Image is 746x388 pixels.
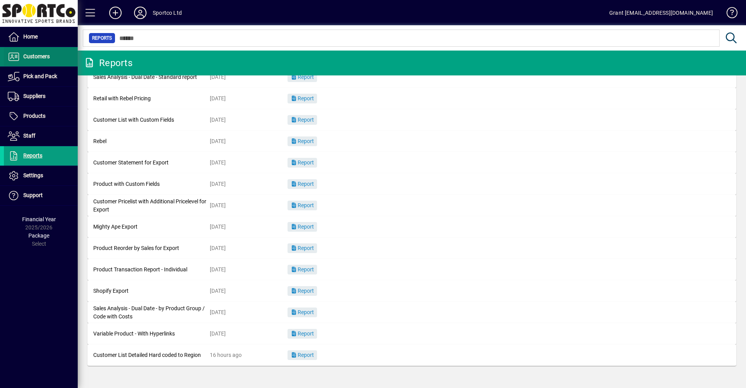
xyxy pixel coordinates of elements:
div: Customer List Detailed Hard coded to Region [93,351,210,359]
div: Customer Statement for Export [93,159,210,167]
span: Report [291,224,314,230]
div: [DATE] [210,180,288,188]
button: Report [288,350,317,360]
button: Report [288,179,317,189]
button: Report [288,72,317,82]
div: Product Reorder by Sales for Export [93,244,210,252]
div: [DATE] [210,94,288,103]
div: Customer Pricelist with Additional Pricelevel for Export [93,197,210,214]
div: Grant [EMAIL_ADDRESS][DOMAIN_NAME] [609,7,713,19]
span: Products [23,113,45,119]
span: Report [291,74,314,80]
div: Mighty Ape Export [93,223,210,231]
span: Report [291,352,314,358]
div: [DATE] [210,223,288,231]
button: Report [288,201,317,210]
span: Package [28,232,49,239]
a: Suppliers [4,87,78,106]
span: Report [291,138,314,144]
div: Sales Analysis - Dual Date - Standard report [93,73,210,81]
button: Report [288,115,317,125]
span: Report [291,330,314,337]
div: 16 hours ago [210,351,288,359]
div: Sportco Ltd [153,7,182,19]
a: Support [4,186,78,205]
div: [DATE] [210,201,288,210]
div: [DATE] [210,266,288,274]
span: Report [291,288,314,294]
span: Suppliers [23,93,45,99]
span: Report [291,95,314,101]
span: Report [291,202,314,208]
div: [DATE] [210,137,288,145]
div: Shopify Export [93,287,210,295]
button: Report [288,158,317,168]
span: Settings [23,172,43,178]
button: Report [288,136,317,146]
div: Rebel [93,137,210,145]
a: Settings [4,166,78,185]
span: Report [291,181,314,187]
span: Support [23,192,43,198]
div: Sales Analysis - Dual Date - by Product Group / Code with Costs [93,304,210,321]
div: [DATE] [210,116,288,124]
div: [DATE] [210,244,288,252]
div: Product with Custom Fields [93,180,210,188]
span: Financial Year [22,216,56,222]
button: Add [103,6,128,20]
span: Staff [23,133,35,139]
button: Report [288,243,317,253]
div: [DATE] [210,287,288,295]
div: Product Transaction Report - Individual [93,266,210,274]
span: Report [291,117,314,123]
a: Staff [4,126,78,146]
a: Pick and Pack [4,67,78,86]
div: [DATE] [210,308,288,316]
a: Customers [4,47,78,66]
button: Report [288,222,317,232]
a: Products [4,107,78,126]
button: Profile [128,6,153,20]
span: Pick and Pack [23,73,57,79]
span: Report [291,266,314,273]
div: Customer List with Custom Fields [93,116,210,124]
button: Report [288,329,317,339]
button: Report [288,286,317,296]
button: Report [288,308,317,317]
span: Report [291,245,314,251]
a: Home [4,27,78,47]
a: Knowledge Base [721,2,736,27]
div: Variable Product - With Hyperlinks [93,330,210,338]
span: Report [291,309,314,315]
div: [DATE] [210,159,288,167]
span: Report [291,159,314,166]
button: Report [288,94,317,103]
button: Report [288,265,317,274]
span: Reports [92,34,112,42]
div: Retail with Rebel Pricing [93,94,210,103]
div: [DATE] [210,330,288,338]
div: Reports [84,57,132,69]
span: Reports [23,152,42,159]
span: Home [23,33,38,40]
div: [DATE] [210,73,288,81]
span: Customers [23,53,50,59]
